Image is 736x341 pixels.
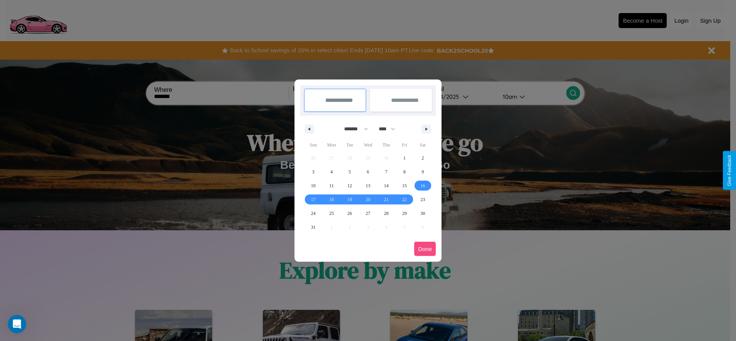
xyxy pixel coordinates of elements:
span: 31 [311,220,316,234]
button: 28 [377,206,395,220]
span: Sun [304,139,322,151]
span: 9 [422,165,424,179]
button: 3 [304,165,322,179]
button: 29 [395,206,413,220]
span: 22 [402,193,407,206]
span: 26 [348,206,352,220]
span: Wed [359,139,377,151]
span: 29 [402,206,407,220]
button: 13 [359,179,377,193]
button: Done [414,242,436,256]
span: 21 [384,193,388,206]
span: 12 [348,179,352,193]
span: 25 [329,206,334,220]
span: 10 [311,179,316,193]
button: 10 [304,179,322,193]
span: 24 [311,206,316,220]
button: 5 [341,165,359,179]
span: 17 [311,193,316,206]
button: 21 [377,193,395,206]
span: 2 [422,151,424,165]
span: 11 [329,179,334,193]
button: 25 [322,206,340,220]
button: 23 [414,193,432,206]
button: 11 [322,179,340,193]
span: 6 [367,165,369,179]
span: 3 [312,165,314,179]
button: 20 [359,193,377,206]
button: 2 [414,151,432,165]
button: 1 [395,151,413,165]
span: 8 [403,165,406,179]
button: 17 [304,193,322,206]
div: Give Feedback [727,155,732,186]
button: 30 [414,206,432,220]
span: Sat [414,139,432,151]
button: 9 [414,165,432,179]
button: 15 [395,179,413,193]
span: 1 [403,151,406,165]
span: 30 [420,206,425,220]
span: 23 [420,193,425,206]
button: 19 [341,193,359,206]
button: 4 [322,165,340,179]
span: Mon [322,139,340,151]
span: 4 [330,165,333,179]
span: 15 [402,179,407,193]
button: 14 [377,179,395,193]
button: 27 [359,206,377,220]
span: 18 [329,193,334,206]
span: 27 [366,206,370,220]
span: 28 [384,206,388,220]
button: 22 [395,193,413,206]
span: Thu [377,139,395,151]
iframe: Intercom live chat [8,315,26,333]
button: 16 [414,179,432,193]
span: 19 [348,193,352,206]
span: 13 [366,179,370,193]
span: 20 [366,193,370,206]
span: 5 [349,165,351,179]
span: Fri [395,139,413,151]
button: 12 [341,179,359,193]
button: 18 [322,193,340,206]
span: 16 [420,179,425,193]
span: 14 [384,179,388,193]
button: 7 [377,165,395,179]
span: Tue [341,139,359,151]
button: 6 [359,165,377,179]
button: 31 [304,220,322,234]
button: 8 [395,165,413,179]
button: 26 [341,206,359,220]
span: 7 [385,165,387,179]
button: 24 [304,206,322,220]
